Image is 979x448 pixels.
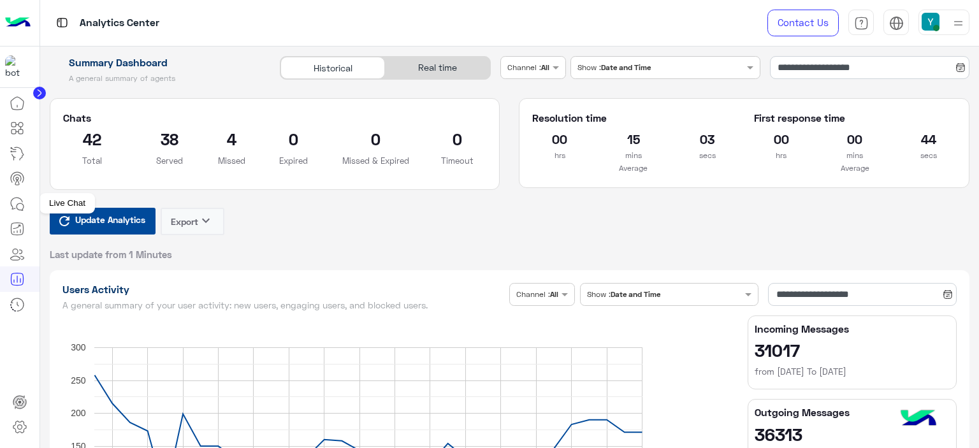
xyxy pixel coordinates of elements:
h5: Resolution time [532,112,734,124]
p: Missed & Expired [342,154,409,167]
h2: 0 [342,129,409,149]
a: tab [848,10,874,36]
p: secs [680,149,735,162]
div: Historical [280,57,385,79]
text: 300 [71,342,86,352]
b: All [541,62,549,72]
p: hrs [754,149,809,162]
h5: A general summary of agents [50,73,266,83]
p: mins [606,149,661,162]
h5: A general summary of your user activity: new users, engaging users, and blocked users. [62,300,505,310]
p: Served [140,154,199,167]
b: All [550,289,558,299]
p: Missed [218,154,245,167]
h2: 00 [827,129,882,149]
a: Contact Us [767,10,839,36]
h5: Chats [63,112,487,124]
p: Expired [265,154,323,167]
span: Last update from 1 Minutes [50,248,172,261]
h5: Incoming Messages [755,322,950,335]
p: Average [754,162,956,175]
p: mins [827,149,882,162]
h2: 15 [606,129,661,149]
p: hrs [532,149,587,162]
img: tab [54,15,70,31]
h5: First response time [754,112,956,124]
i: keyboard_arrow_down [198,213,214,228]
text: 250 [71,375,86,385]
img: Logo [5,10,31,36]
img: tab [854,16,869,31]
span: Update Analytics [72,211,149,228]
h2: 03 [680,129,735,149]
button: Exportkeyboard_arrow_down [161,208,224,235]
h2: 4 [218,129,245,149]
b: Date and Time [611,289,660,299]
button: Update Analytics [50,208,156,235]
h2: 31017 [755,340,950,360]
p: Average [532,162,734,175]
b: Date and Time [601,62,651,72]
img: hulul-logo.png [896,397,941,442]
div: Live Chat [40,193,95,213]
h1: Users Activity [62,283,505,296]
h2: 00 [754,129,809,149]
p: Timeout [428,154,487,167]
h2: 38 [140,129,199,149]
img: userImage [922,13,939,31]
text: 200 [71,408,86,418]
img: profile [950,15,966,31]
p: secs [901,149,956,162]
h2: 00 [532,129,587,149]
p: Analytics Center [80,15,159,32]
h5: Outgoing Messages [755,406,950,419]
img: tab [889,16,904,31]
div: Real time [385,57,489,79]
h6: from [DATE] To [DATE] [755,365,950,378]
h2: 0 [265,129,323,149]
h2: 44 [901,129,956,149]
img: 317874714732967 [5,55,28,78]
h2: 42 [63,129,122,149]
p: Total [63,154,122,167]
h2: 0 [428,129,487,149]
h2: 36313 [755,424,950,444]
h1: Summary Dashboard [50,56,266,69]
